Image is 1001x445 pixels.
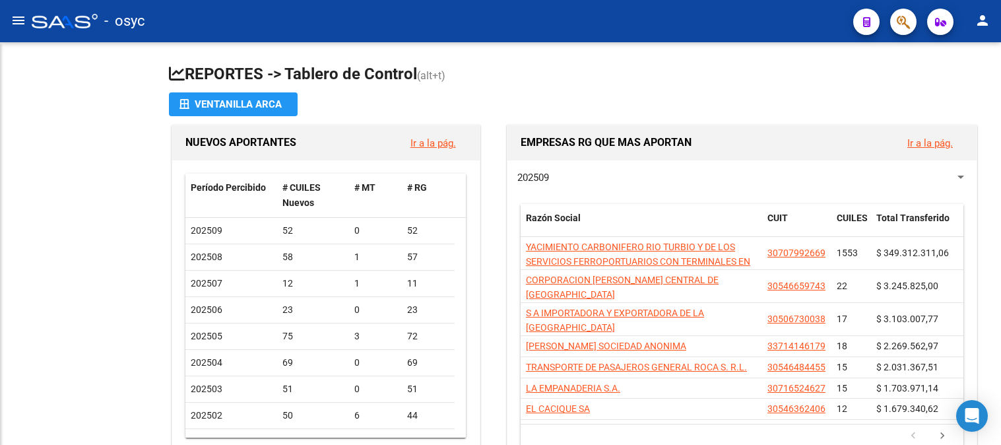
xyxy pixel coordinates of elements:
span: [PERSON_NAME] SOCIEDAD ANONIMA [526,341,686,351]
span: 30716524627 [767,383,825,394]
datatable-header-cell: Total Transferido [871,204,963,248]
span: 30546484455 [767,362,825,372]
a: Ir a la pág. [410,137,456,149]
mat-icon: menu [11,13,26,28]
span: (alt+t) [417,69,445,82]
span: Total Transferido [876,213,950,223]
datatable-header-cell: CUILES [831,204,871,248]
span: $ 349.312.311,06 [876,248,949,258]
div: 51 [282,382,344,397]
span: 17 [837,314,847,324]
div: 12 [282,276,344,291]
span: 15 [837,362,847,372]
span: LA EMPANADERIA S.A. [526,383,620,394]
div: 69 [407,355,449,370]
datatable-header-cell: Razón Social [521,204,762,248]
div: 0 [354,382,397,397]
div: 1 [354,276,397,291]
span: 202509 [191,225,222,236]
span: TRANSPORTE DE PASAJEROS GENERAL ROCA S. R.L. [526,362,747,372]
div: 72 [407,329,449,344]
div: 6 [354,408,397,423]
div: 11 [407,276,449,291]
span: 202503 [191,384,222,394]
div: 69 [282,355,344,370]
span: CUIT [767,213,788,223]
span: 202506 [191,304,222,315]
button: Ir a la pág. [400,131,467,155]
div: 58 [282,250,344,265]
div: Ventanilla ARCA [179,92,287,116]
span: 202508 [191,252,222,262]
span: EMPRESAS RG QUE MAS APORTAN [521,136,692,149]
mat-icon: person [975,13,990,28]
div: 44 [407,408,449,423]
span: 202505 [191,331,222,341]
div: 52 [407,223,449,238]
span: $ 3.245.825,00 [876,281,938,291]
span: $ 3.103.007,77 [876,314,938,324]
span: S A IMPORTADORA Y EXPORTADORA DE LA [GEOGRAPHIC_DATA] [526,308,704,333]
a: go to previous page [901,429,926,444]
span: CORPORACION [PERSON_NAME] CENTRAL DE [GEOGRAPHIC_DATA] [526,275,719,300]
span: 202502 [191,410,222,421]
div: 3 [354,329,397,344]
div: 50 [282,408,344,423]
div: 51 [407,382,449,397]
span: # CUILES Nuevos [282,182,321,208]
div: 0 [354,302,397,318]
span: $ 1.703.971,14 [876,383,938,394]
span: 12 [837,403,847,414]
span: CUILES [837,213,868,223]
h1: REPORTES -> Tablero de Control [169,63,980,86]
span: 1553 [837,248,858,258]
span: NUEVOS APORTANTES [185,136,296,149]
datatable-header-cell: CUIT [762,204,831,248]
span: 18 [837,341,847,351]
div: 52 [282,223,344,238]
span: $ 2.031.367,51 [876,362,938,372]
datatable-header-cell: # MT [349,174,402,217]
span: 30707992669 [767,248,825,258]
span: 202507 [191,278,222,289]
div: 75 [282,329,344,344]
span: - osyc [104,7,145,36]
datatable-header-cell: Período Percibido [185,174,277,217]
span: 202504 [191,357,222,368]
span: 30506730038 [767,314,825,324]
span: 30546362406 [767,403,825,414]
span: Período Percibido [191,182,266,193]
span: YACIMIENTO CARBONIFERO RIO TURBIO Y DE LOS SERVICIOS FERROPORTUARIOS CON TERMINALES EN [GEOGRAPHI... [526,242,750,283]
span: 22 [837,281,847,291]
div: 1 [354,250,397,265]
div: 23 [407,302,449,318]
div: 0 [354,223,397,238]
button: Ventanilla ARCA [169,92,298,116]
span: 33714146179 [767,341,825,351]
datatable-header-cell: # RG [402,174,455,217]
button: Ir a la pág. [897,131,963,155]
datatable-header-cell: # CUILES Nuevos [277,174,349,217]
a: go to next page [930,429,955,444]
span: 202509 [517,172,549,184]
a: Ir a la pág. [907,137,953,149]
span: $ 1.679.340,62 [876,403,938,414]
span: # MT [354,182,375,193]
span: EL CACIQUE SA [526,403,590,414]
span: 15 [837,383,847,394]
div: 0 [354,355,397,370]
span: # RG [407,182,427,193]
div: Open Intercom Messenger [956,400,988,432]
div: 23 [282,302,344,318]
span: Razón Social [526,213,581,223]
div: 57 [407,250,449,265]
span: $ 2.269.562,97 [876,341,938,351]
span: 30546659743 [767,281,825,291]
